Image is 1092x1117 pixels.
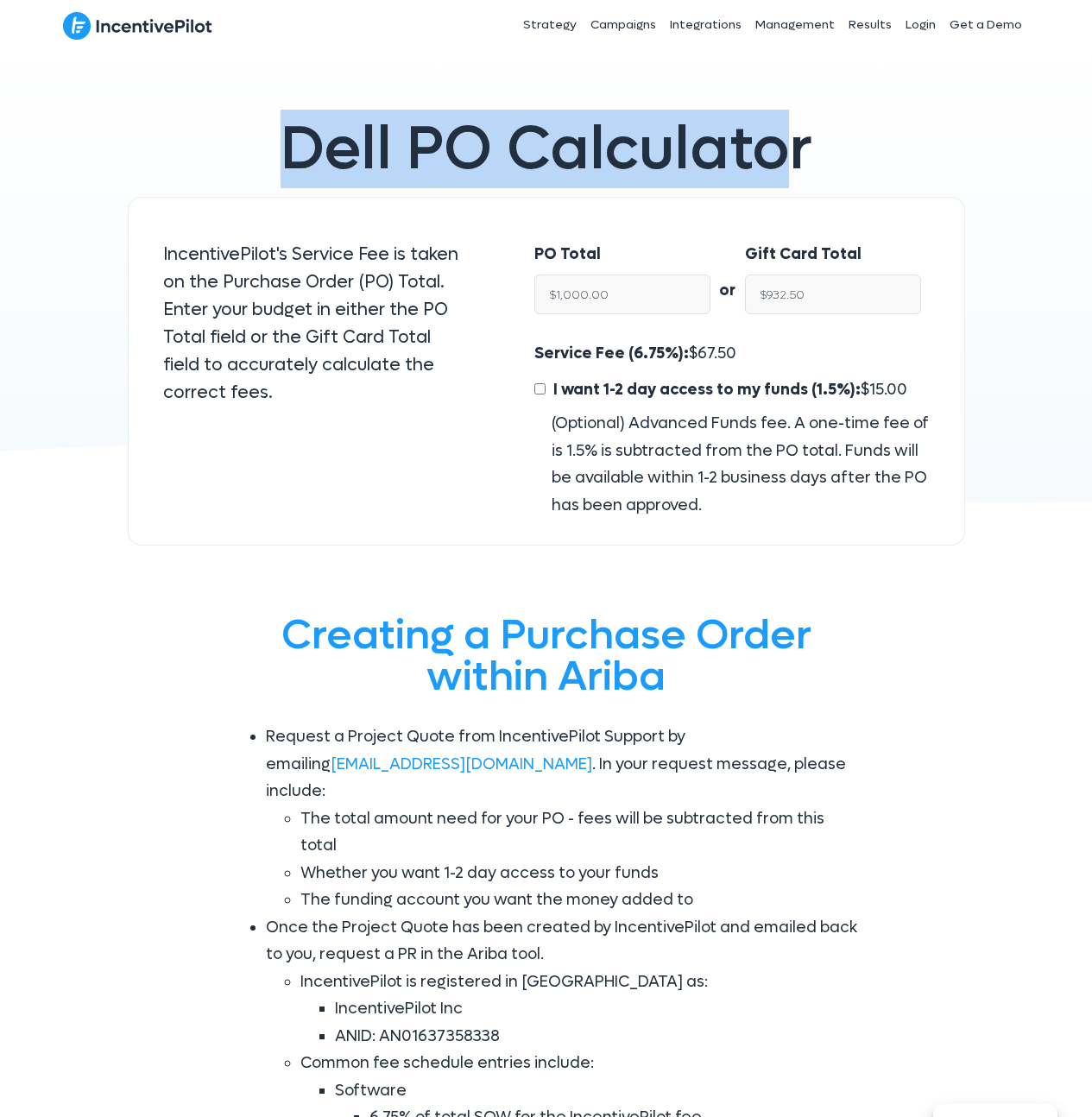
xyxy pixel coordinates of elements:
[300,860,862,887] li: Whether you want 1-2 day access to your funds
[869,380,907,400] span: 15.00
[534,241,601,268] label: PO Total
[516,3,584,47] a: Strategy
[266,723,862,914] li: Request a Project Quote from IncentivePilot Support by emailing . In your request message, please...
[748,3,842,47] a: Management
[710,241,745,305] div: or
[663,3,748,47] a: Integrations
[553,380,861,400] span: I want 1-2 day access to my funds (1.5%):
[534,383,546,394] input: I want 1-2 day access to my funds (1.5%):$15.00
[281,608,811,704] span: Creating a Purchase Order within Ariba
[745,241,862,268] label: Gift Card Total
[899,3,943,47] a: Login
[331,754,592,774] a: [EMAIL_ADDRESS][DOMAIN_NAME]
[163,241,466,407] p: IncentivePilot's Service Fee is taken on the Purchase Order (PO) Total. Enter your budget in eith...
[842,3,899,47] a: Results
[300,805,862,860] li: The total amount need for your PO - fees will be subtracted from this total
[63,11,212,41] img: IncentivePilot
[398,3,1030,47] nav: Header Menu
[300,887,862,914] li: The funding account you want the money added to
[281,110,812,188] span: Dell PO Calculator
[697,344,736,363] span: 67.50
[943,3,1029,47] a: Get a Demo
[549,380,907,400] span: $
[534,340,929,519] div: $
[335,1023,862,1051] li: ANID: AN01637358338
[335,995,862,1023] li: IncentivePilot Inc
[534,344,689,363] span: Service Fee (6.75%):
[300,969,862,1051] li: IncentivePilot is registered in [GEOGRAPHIC_DATA] as:
[534,410,929,519] div: (Optional) Advanced Funds fee. A one-time fee of is 1.5% is subtracted from the PO total. Funds w...
[584,3,663,47] a: Campaigns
